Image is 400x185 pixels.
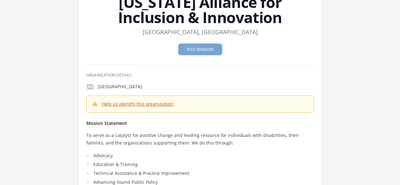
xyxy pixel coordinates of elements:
[86,132,314,147] p: To serve as a catalyst for positive change and leading resource for individuals with disabilities...
[102,101,174,107] a: Help us identify this organization!
[179,44,222,55] a: Visit Website
[98,83,314,90] p: [GEOGRAPHIC_DATA]
[86,152,314,159] li: Advocacy
[86,73,314,78] h3: Organization Details
[86,170,314,177] li: Technical Assistance & Practice Improvement
[86,161,314,168] li: Education & Training
[86,120,314,126] h4: Mission Statement
[143,28,258,36] dd: [GEOGRAPHIC_DATA], [GEOGRAPHIC_DATA]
